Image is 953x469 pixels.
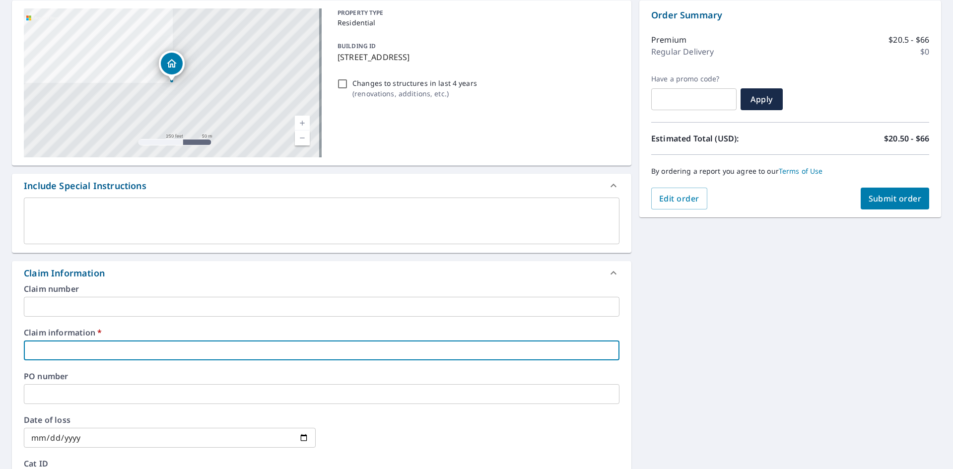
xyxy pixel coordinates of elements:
[24,460,619,468] label: Cat ID
[749,94,775,105] span: Apply
[779,166,823,176] a: Terms of Use
[861,188,930,209] button: Submit order
[651,133,790,144] p: Estimated Total (USD):
[920,46,929,58] p: $0
[651,167,929,176] p: By ordering a report you agree to our
[12,261,631,285] div: Claim Information
[338,42,376,50] p: BUILDING ID
[884,133,929,144] p: $20.50 - $66
[24,285,619,293] label: Claim number
[741,88,783,110] button: Apply
[338,51,615,63] p: [STREET_ADDRESS]
[24,329,619,336] label: Claim information
[338,8,615,17] p: PROPERTY TYPE
[869,193,922,204] span: Submit order
[651,74,737,83] label: Have a promo code?
[24,372,619,380] label: PO number
[651,46,714,58] p: Regular Delivery
[651,8,929,22] p: Order Summary
[12,174,631,198] div: Include Special Instructions
[24,416,316,424] label: Date of loss
[352,78,477,88] p: Changes to structures in last 4 years
[295,131,310,145] a: Current Level 17, Zoom Out
[24,267,105,280] div: Claim Information
[659,193,699,204] span: Edit order
[159,51,185,81] div: Dropped pin, building 1, Residential property, 1399 Proper Ave Burton, MI 48529
[651,188,707,209] button: Edit order
[888,34,929,46] p: $20.5 - $66
[352,88,477,99] p: ( renovations, additions, etc. )
[295,116,310,131] a: Current Level 17, Zoom In
[24,179,146,193] div: Include Special Instructions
